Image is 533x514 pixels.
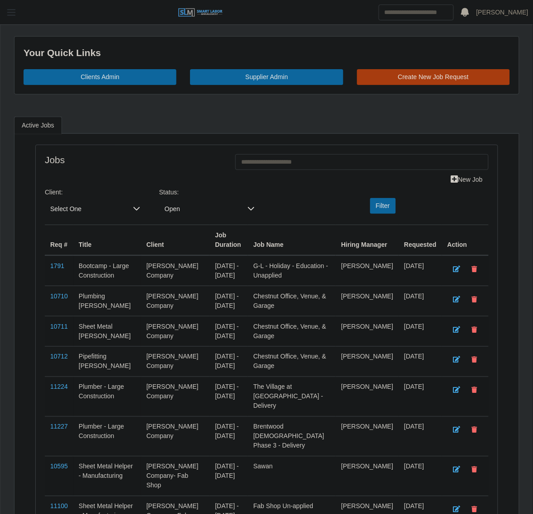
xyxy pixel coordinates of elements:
[209,456,248,496] td: [DATE] - [DATE]
[45,225,73,255] th: Req #
[24,69,176,85] a: Clients Admin
[141,346,210,377] td: [PERSON_NAME] Company
[336,316,399,346] td: [PERSON_NAME]
[73,286,141,316] td: Plumbing [PERSON_NAME]
[399,377,442,416] td: [DATE]
[248,286,336,316] td: Chestnut Office, Venue, & Garage
[159,188,179,197] label: Status:
[248,316,336,346] td: Chestnut Office, Venue, & Garage
[248,346,336,377] td: Chestnut Office, Venue, & Garage
[336,377,399,416] td: [PERSON_NAME]
[73,316,141,346] td: Sheet Metal [PERSON_NAME]
[399,316,442,346] td: [DATE]
[399,456,442,496] td: [DATE]
[336,416,399,456] td: [PERSON_NAME]
[399,225,442,255] th: Requested
[45,201,128,217] span: Select One
[141,456,210,496] td: [PERSON_NAME] Company- Fab Shop
[50,503,68,510] a: 11100
[141,377,210,416] td: [PERSON_NAME] Company
[399,255,442,286] td: [DATE]
[73,225,141,255] th: Title
[209,377,248,416] td: [DATE] - [DATE]
[50,353,68,360] a: 10712
[50,262,64,269] a: 1791
[209,346,248,377] td: [DATE] - [DATE]
[209,316,248,346] td: [DATE] - [DATE]
[357,69,510,85] a: Create New Job Request
[209,416,248,456] td: [DATE] - [DATE]
[141,416,210,456] td: [PERSON_NAME] Company
[24,46,510,60] div: Your Quick Links
[50,292,68,300] a: 10710
[178,8,223,18] img: SLM Logo
[336,225,399,255] th: Hiring Manager
[336,286,399,316] td: [PERSON_NAME]
[45,154,222,165] h4: Jobs
[73,346,141,377] td: Pipefitting [PERSON_NAME]
[248,377,336,416] td: The Village at [GEOGRAPHIC_DATA] - Delivery
[442,225,489,255] th: Action
[50,463,68,470] a: 10595
[379,5,454,20] input: Search
[370,198,396,214] button: Filter
[73,416,141,456] td: Plumber - Large Construction
[476,8,528,17] a: [PERSON_NAME]
[73,456,141,496] td: Sheet Metal Helper - Manufacturing
[209,286,248,316] td: [DATE] - [DATE]
[248,225,336,255] th: Job Name
[14,117,62,134] a: Active Jobs
[73,255,141,286] td: Bootcamp - Large Construction
[399,346,442,377] td: [DATE]
[141,255,210,286] td: [PERSON_NAME] Company
[190,69,343,85] a: Supplier Admin
[248,416,336,456] td: Brentwood [DEMOGRAPHIC_DATA] Phase 3 - Delivery
[336,456,399,496] td: [PERSON_NAME]
[50,383,68,391] a: 11224
[399,286,442,316] td: [DATE]
[399,416,442,456] td: [DATE]
[445,172,489,188] a: New Job
[141,225,210,255] th: Client
[209,225,248,255] th: Job Duration
[209,255,248,286] td: [DATE] - [DATE]
[141,316,210,346] td: [PERSON_NAME] Company
[248,255,336,286] td: G-L - Holiday - Education - Unapplied
[336,346,399,377] td: [PERSON_NAME]
[50,323,68,330] a: 10711
[73,377,141,416] td: Plumber - Large Construction
[248,456,336,496] td: Sawan
[336,255,399,286] td: [PERSON_NAME]
[50,423,68,430] a: 11227
[45,188,63,197] label: Client:
[141,286,210,316] td: [PERSON_NAME] Company
[159,201,242,217] span: Open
